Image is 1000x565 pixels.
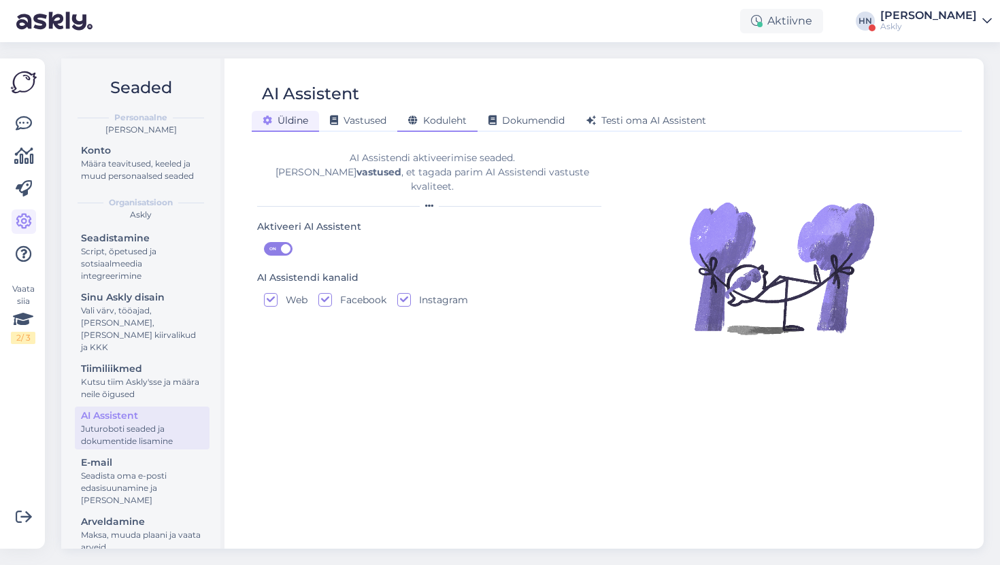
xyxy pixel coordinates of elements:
div: AI Assistendi kanalid [257,271,359,286]
div: Seadistamine [81,231,203,245]
img: Askly Logo [11,69,37,95]
div: [PERSON_NAME] [72,124,210,136]
label: Instagram [411,293,468,307]
div: Script, õpetused ja sotsiaalmeedia integreerimine [81,245,203,282]
div: Vaata siia [11,283,35,344]
img: Illustration [686,173,877,363]
div: E-mail [81,456,203,470]
div: [PERSON_NAME] [880,10,977,21]
span: Testi oma AI Assistent [586,114,706,126]
span: Koduleht [408,114,467,126]
div: Vali värv, tööajad, [PERSON_NAME], [PERSON_NAME] kiirvalikud ja KKK [81,305,203,354]
span: Üldine [263,114,308,126]
a: [PERSON_NAME]Askly [880,10,992,32]
b: Organisatsioon [109,196,173,209]
div: Konto [81,143,203,158]
div: Arveldamine [81,515,203,529]
div: AI Assistent [81,409,203,423]
div: AI Assistent [262,81,359,107]
b: vastused [356,166,401,178]
div: AI Assistendi aktiveerimise seaded. [PERSON_NAME] , et tagada parim AI Assistendi vastuste kvalit... [257,151,607,194]
span: Dokumendid [488,114,565,126]
a: E-mailSeadista oma e-posti edasisuunamine ja [PERSON_NAME] [75,453,210,509]
div: Askly [880,21,977,32]
div: Aktiivne [740,9,823,33]
label: Facebook [332,293,386,307]
h2: Seaded [72,75,210,101]
div: Määra teavitused, keeled ja muud personaalsed seaded [81,158,203,182]
label: Web [278,293,307,307]
a: AI AssistentJuturoboti seaded ja dokumentide lisamine [75,407,210,449]
div: Aktiveeri AI Assistent [257,220,361,235]
div: Seadista oma e-posti edasisuunamine ja [PERSON_NAME] [81,470,203,507]
a: SeadistamineScript, õpetused ja sotsiaalmeedia integreerimine [75,229,210,284]
b: Personaalne [114,112,167,124]
div: Tiimiliikmed [81,362,203,376]
div: Askly [72,209,210,221]
a: ArveldamineMaksa, muuda plaani ja vaata arveid [75,513,210,555]
div: 2 / 3 [11,332,35,344]
span: Vastused [330,114,386,126]
div: HN [856,12,875,31]
span: ON [265,243,281,255]
div: Sinu Askly disain [81,290,203,305]
a: TiimiliikmedKutsu tiim Askly'sse ja määra neile õigused [75,360,210,403]
a: KontoMäära teavitused, keeled ja muud personaalsed seaded [75,141,210,184]
div: Kutsu tiim Askly'sse ja määra neile õigused [81,376,203,400]
div: Juturoboti seaded ja dokumentide lisamine [81,423,203,447]
div: Maksa, muuda plaani ja vaata arveid [81,529,203,553]
a: Sinu Askly disainVali värv, tööajad, [PERSON_NAME], [PERSON_NAME] kiirvalikud ja KKK [75,288,210,356]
